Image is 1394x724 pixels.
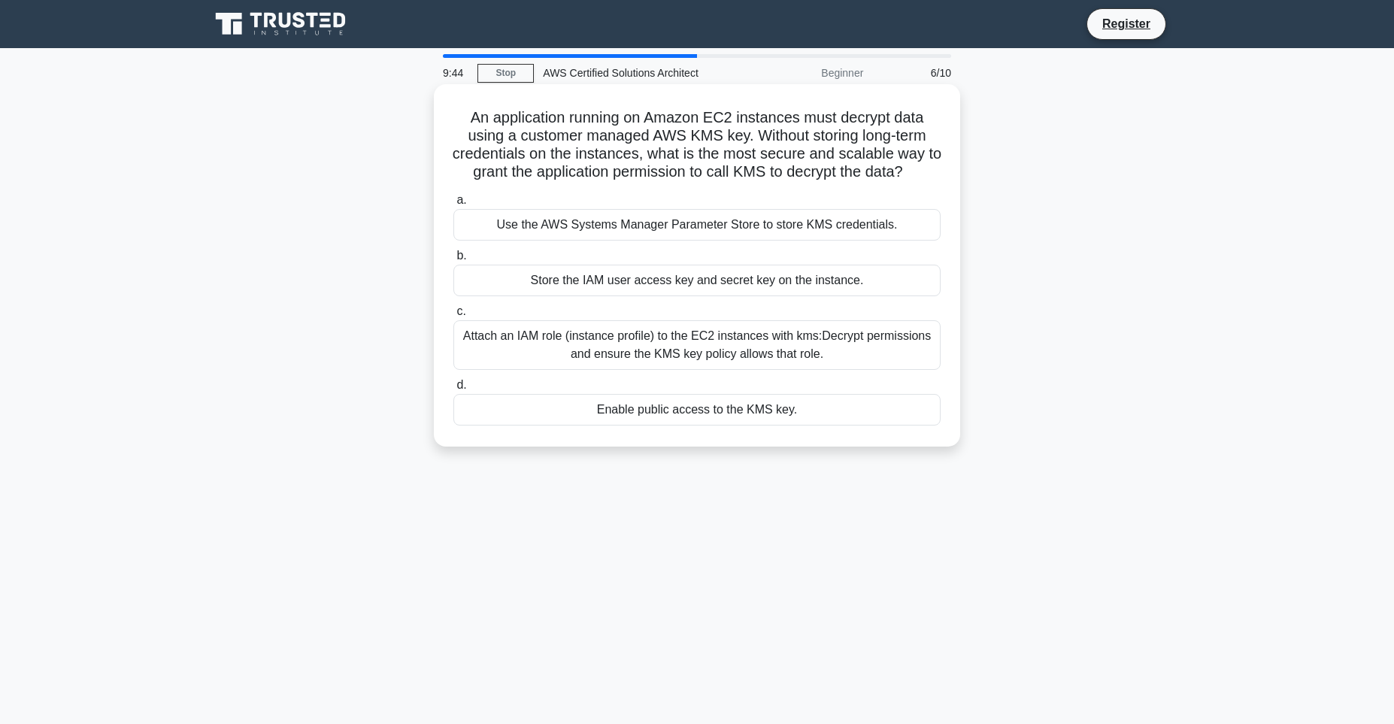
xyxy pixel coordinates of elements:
[456,378,466,391] span: d.
[456,193,466,206] span: a.
[456,249,466,262] span: b.
[453,394,941,426] div: Enable public access to the KMS key.
[477,64,534,83] a: Stop
[534,58,741,88] div: AWS Certified Solutions Architect
[741,58,872,88] div: Beginner
[452,108,942,182] h5: An application running on Amazon EC2 instances must decrypt data using a customer managed AWS KMS...
[453,209,941,241] div: Use the AWS Systems Manager Parameter Store to store KMS credentials.
[456,304,465,317] span: c.
[453,320,941,370] div: Attach an IAM role (instance profile) to the EC2 instances with kms:Decrypt permissions and ensur...
[1093,14,1159,33] a: Register
[434,58,477,88] div: 9:44
[453,265,941,296] div: Store the IAM user access key and secret key on the instance.
[872,58,960,88] div: 6/10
